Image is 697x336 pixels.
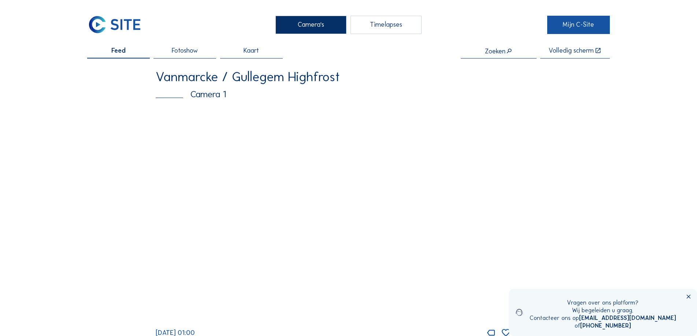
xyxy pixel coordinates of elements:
[516,299,523,326] img: operator
[530,314,676,322] div: Contacteer ons op
[579,314,676,321] a: [EMAIL_ADDRESS][DOMAIN_NAME]
[530,322,676,330] div: of
[530,307,676,314] div: Wij begeleiden u graag.
[530,299,676,307] div: Vragen over ons platform?
[172,48,198,54] span: Fotoshow
[580,322,631,329] a: [PHONE_NUMBER]
[87,16,150,34] a: C-SITE Logo
[156,71,541,84] div: Vanmarcke / Gullegem Highfrost
[87,16,142,34] img: C-SITE Logo
[351,16,422,34] div: Timelapses
[156,90,541,99] div: Camera 1
[547,16,610,34] a: Mijn C-Site
[111,48,126,54] span: Feed
[549,48,594,54] div: Volledig scherm
[275,16,346,34] div: Camera's
[156,106,541,323] img: Image
[244,48,259,54] span: Kaart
